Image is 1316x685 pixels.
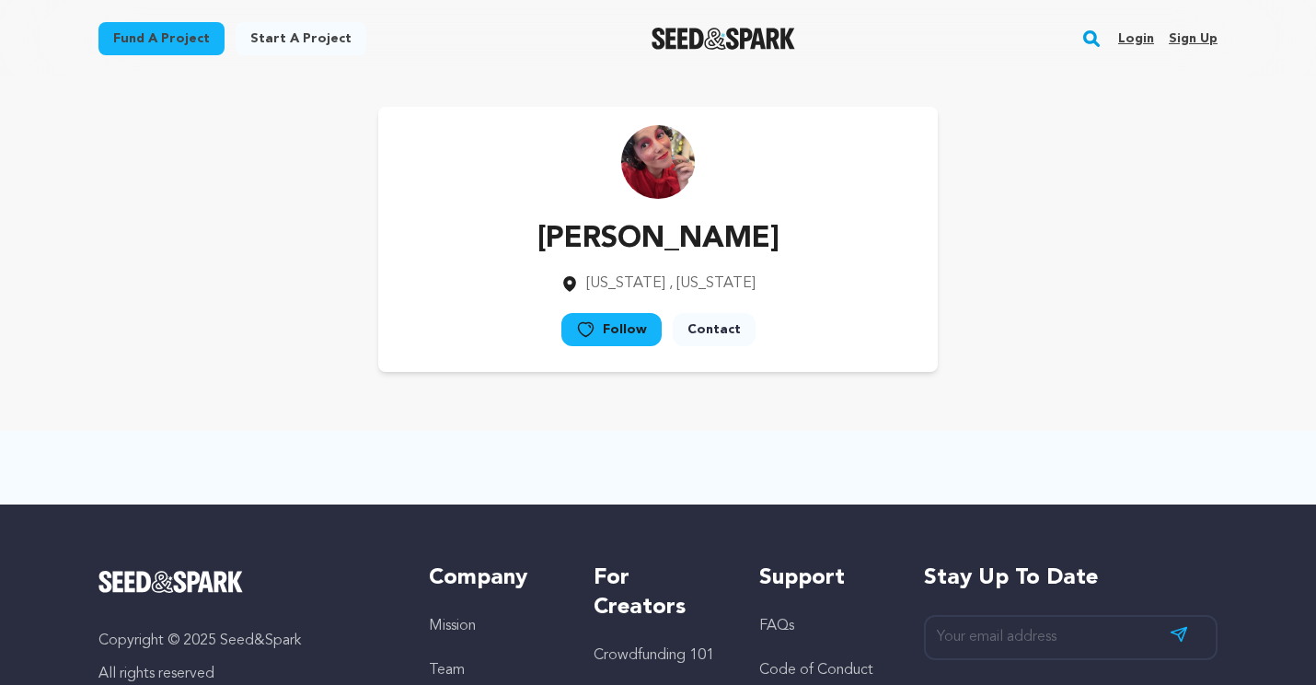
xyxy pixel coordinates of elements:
[759,563,887,593] h5: Support
[429,619,476,633] a: Mission
[652,28,796,50] img: Seed&Spark Logo Dark Mode
[594,648,714,663] a: Crowdfunding 101
[652,28,796,50] a: Seed&Spark Homepage
[621,125,695,199] img: https://seedandspark-static.s3.us-east-2.amazonaws.com/images/User/000/282/891/medium/9c064c1b743...
[924,563,1218,593] h5: Stay up to date
[98,571,243,593] img: Seed&Spark Logo
[1169,24,1218,53] a: Sign up
[537,217,779,261] p: [PERSON_NAME]
[586,276,665,291] span: [US_STATE]
[924,615,1218,660] input: Your email address
[759,619,794,633] a: FAQs
[759,663,873,678] a: Code of Conduct
[98,630,392,652] p: Copyright © 2025 Seed&Spark
[98,571,392,593] a: Seed&Spark Homepage
[561,313,662,346] a: Follow
[98,663,392,685] p: All rights reserved
[673,313,756,346] a: Contact
[429,563,557,593] h5: Company
[98,22,225,55] a: Fund a project
[669,276,756,291] span: , [US_STATE]
[429,663,465,678] a: Team
[594,563,721,622] h5: For Creators
[236,22,366,55] a: Start a project
[1118,24,1154,53] a: Login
